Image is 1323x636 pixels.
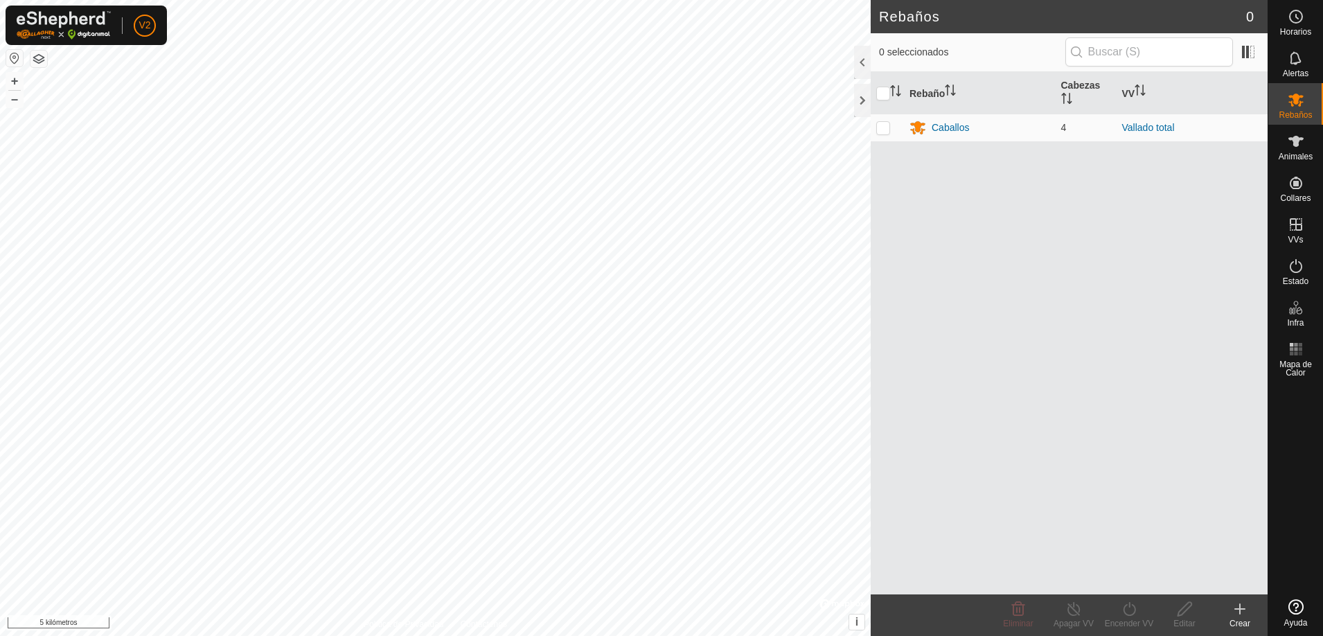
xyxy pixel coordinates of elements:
[364,619,443,629] font: Política de Privacidad
[1283,276,1308,286] font: Estado
[1105,619,1154,628] font: Encender VV
[879,9,940,24] font: Rebaños
[945,87,956,98] p-sorticon: Activar para ordenar
[1054,619,1094,628] font: Apagar VV
[1288,235,1303,245] font: VVs
[17,11,111,39] img: Logotipo de Gallagher
[909,87,945,98] font: Rebaño
[1003,619,1033,628] font: Eliminar
[6,91,23,107] button: –
[139,19,150,30] font: V2
[1280,27,1311,37] font: Horarios
[1280,193,1311,203] font: Collares
[1246,9,1254,24] font: 0
[855,616,858,628] font: i
[1061,122,1067,133] font: 4
[1268,594,1323,633] a: Ayuda
[1284,618,1308,628] font: Ayuda
[1287,318,1304,328] font: Infra
[30,51,47,67] button: Capas del Mapa
[1122,87,1135,98] font: VV
[6,73,23,89] button: +
[461,619,507,629] font: Contáctenos
[1122,122,1175,133] a: Vallado total
[879,46,948,58] font: 0 seleccionados
[1135,87,1146,98] p-sorticon: Activar para ordenar
[1279,360,1312,378] font: Mapa de Calor
[1065,37,1233,67] input: Buscar (S)
[1279,110,1312,120] font: Rebaños
[1283,69,1308,78] font: Alertas
[1279,152,1313,161] font: Animales
[1061,80,1101,91] font: Cabezas
[6,50,23,67] button: Restablecer Mapa
[1173,619,1195,628] font: Editar
[849,615,864,630] button: i
[932,122,969,133] font: Caballos
[890,87,901,98] p-sorticon: Activar para ordenar
[1061,95,1072,106] p-sorticon: Activar para ordenar
[1229,619,1250,628] font: Crear
[11,91,18,106] font: –
[364,618,443,630] a: Política de Privacidad
[461,618,507,630] a: Contáctenos
[11,73,19,88] font: +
